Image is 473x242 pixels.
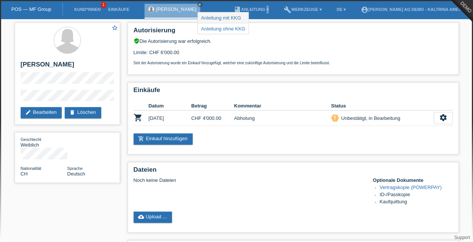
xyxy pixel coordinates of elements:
[138,136,144,142] i: add_shopping_cart
[134,212,172,223] a: cloud_uploadUpload ...
[191,101,234,110] th: Betrag
[234,6,241,14] i: book
[339,114,400,122] div: Unbestätigt, in Bearbeitung
[230,7,272,12] a: bookAnleitung ▾
[380,192,453,199] li: ID-/Passkopie
[234,110,331,126] td: Abholung
[134,44,453,65] div: Limite: CHF 6'000.00
[134,38,140,44] i: verified_user
[284,6,291,14] i: build
[331,101,434,110] th: Status
[134,166,453,177] h2: Dateien
[380,199,453,206] li: Kaufquittung
[67,171,85,177] span: Deutsch
[100,2,106,8] span: 1
[149,110,192,126] td: [DATE]
[21,107,62,118] a: editBearbeiten
[454,235,470,240] a: Support
[373,177,453,183] h4: Optionale Dokumente
[134,38,453,44] div: Die Autorisierung war erfolgreich.
[21,61,114,72] h2: [PERSON_NAME]
[280,7,325,12] a: buildWerkzeuge ▾
[25,109,31,115] i: edit
[380,185,442,190] a: Vertragskopie (POWERPAY)
[134,61,453,65] p: Seit der Autorisierung wurde ein Einkauf hinzugefügt, welcher eine zukünftige Autorisierung und d...
[70,7,104,12] a: Kund*innen
[357,7,469,12] a: account_circle[PERSON_NAME] AG Demo - Kaltrina Ameti ▾
[134,86,453,98] h2: Einkäufe
[21,171,28,177] span: Schweiz
[439,113,447,122] i: settings
[332,115,338,120] i: priority_high
[138,214,144,220] i: cloud_upload
[134,27,453,38] h2: Autorisierung
[67,166,83,171] span: Sprache
[156,6,196,12] a: [PERSON_NAME]
[65,107,101,118] a: deleteLöschen
[191,110,234,126] td: CHF 4'000.00
[111,24,118,32] a: star_border
[201,26,245,32] a: Anleitung ohne KKG
[69,109,75,115] i: delete
[134,133,193,145] a: add_shopping_cartEinkauf hinzufügen
[201,15,241,21] a: Anleitung mit KKG
[21,166,41,171] span: Nationalität
[134,177,363,183] div: Noch keine Dateien
[134,113,143,122] i: POSP00027963
[149,101,192,110] th: Datum
[21,136,67,148] div: Weiblich
[11,6,51,12] a: POS — MF Group
[333,7,349,12] a: DE ▾
[111,24,118,31] i: star_border
[197,2,202,7] a: close
[234,101,331,110] th: Kommentar
[21,137,41,142] span: Geschlecht
[198,3,202,6] i: close
[361,6,368,14] i: account_circle
[104,7,133,12] a: Einkäufe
